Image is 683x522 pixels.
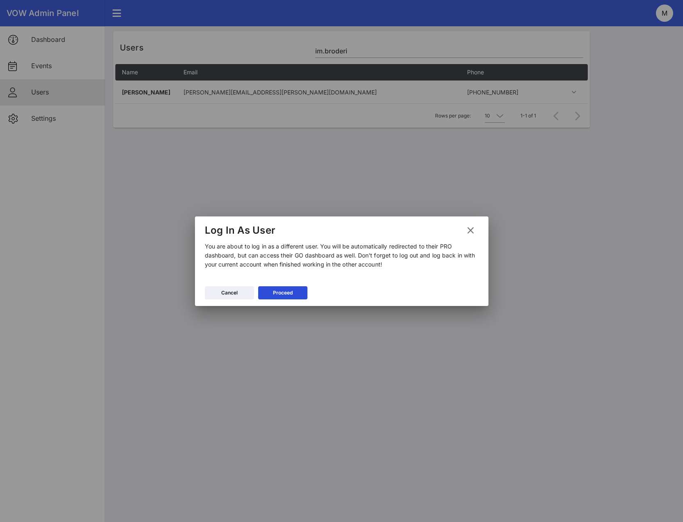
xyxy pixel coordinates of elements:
[258,286,307,299] button: Proceed
[273,289,293,297] div: Proceed
[205,224,276,237] div: Log In As User
[205,242,479,269] p: You are about to log in as a different user. You will be automatically redirected to their PRO da...
[221,289,238,297] div: Cancel
[205,286,254,299] button: Cancel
